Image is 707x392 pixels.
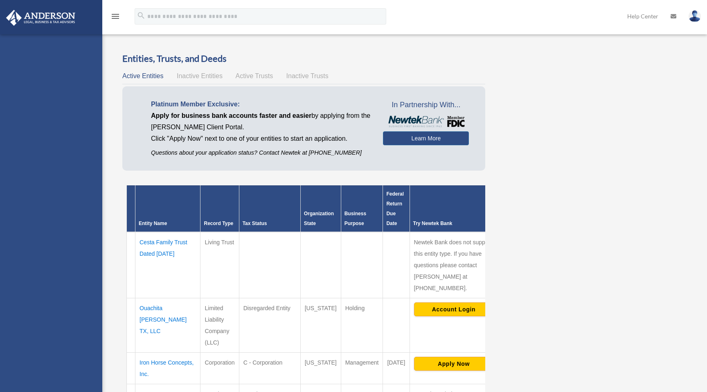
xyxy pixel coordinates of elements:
img: User Pic [689,10,701,22]
td: Living Trust [200,232,239,298]
h3: Entities, Trusts, and Deeds [122,52,485,65]
td: C - Corporation [239,352,300,384]
span: Active Entities [122,72,163,79]
img: NewtekBankLogoSM.png [387,116,465,127]
td: Newtek Bank does not support this entity type. If you have questions please contact [PERSON_NAME]... [410,232,498,298]
button: Account Login [414,302,494,316]
span: Inactive Entities [177,72,223,79]
td: [US_STATE] [300,298,341,352]
div: Try Newtek Bank [413,219,495,228]
img: Anderson Advisors Platinum Portal [4,10,78,26]
td: Cesta Family Trust Dated [DATE] [135,232,200,298]
p: Click "Apply Now" next to one of your entities to start an application. [151,133,371,144]
td: Limited Liability Company (LLC) [200,298,239,352]
button: Apply Now [414,357,494,371]
td: Disregarded Entity [239,298,300,352]
th: Federal Return Due Date [383,185,410,232]
p: by applying from the [PERSON_NAME] Client Portal. [151,110,371,133]
span: In Partnership With... [383,99,469,112]
td: [US_STATE] [300,352,341,384]
i: menu [110,11,120,21]
span: Inactive Trusts [286,72,329,79]
p: Platinum Member Exclusive: [151,99,371,110]
td: Ouachita [PERSON_NAME] TX, LLC [135,298,200,352]
i: search [137,11,146,20]
a: menu [110,14,120,21]
span: Apply for business bank accounts faster and easier [151,112,311,119]
td: [DATE] [383,352,410,384]
a: Learn More [383,131,469,145]
td: Management [341,352,383,384]
td: Corporation [200,352,239,384]
th: Tax Status [239,185,300,232]
td: Holding [341,298,383,352]
th: Entity Name [135,185,200,232]
p: Questions about your application status? Contact Newtek at [PHONE_NUMBER] [151,148,371,158]
th: Business Purpose [341,185,383,232]
span: Active Trusts [236,72,273,79]
th: Organization State [300,185,341,232]
th: Record Type [200,185,239,232]
td: Iron Horse Concepts, Inc. [135,352,200,384]
a: Account Login [414,305,494,312]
